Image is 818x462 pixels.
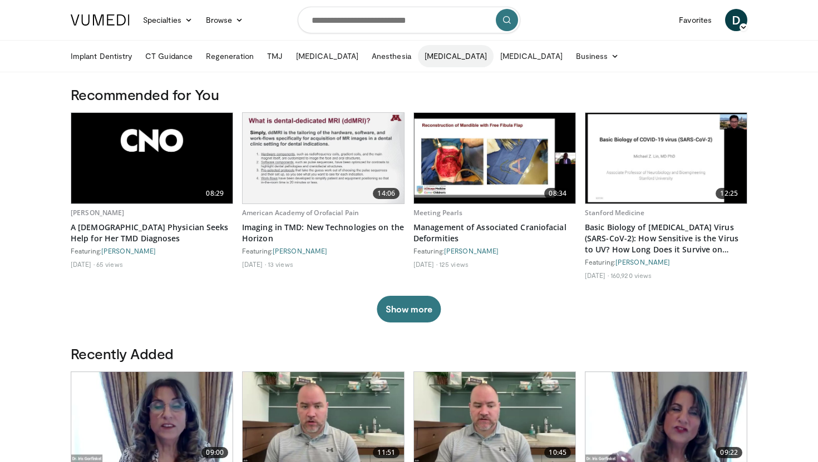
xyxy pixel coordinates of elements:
[71,208,125,217] a: [PERSON_NAME]
[71,246,233,255] div: Featuring:
[199,45,260,67] a: Regeneration
[71,14,130,26] img: VuMedi Logo
[242,222,405,244] a: Imaging in TMD: New Technologies on the Horizon
[71,345,747,362] h3: Recently Added
[439,260,469,269] li: 125 views
[71,222,233,244] a: A [DEMOGRAPHIC_DATA] Physician Seeks Help for Her TMD Diagnoses
[413,222,576,244] a: Management of Associated Craniofacial Deformities
[615,258,670,266] a: [PERSON_NAME]
[585,271,609,280] li: [DATE]
[418,45,494,67] a: [MEDICAL_DATA]
[716,188,742,199] span: 12:25
[243,113,404,203] img: 7979c0c5-0a52-47d1-86c2-86a82577b9fd.620x360_q85_upscale.jpg
[610,271,652,280] li: 160,920 views
[289,45,365,67] a: [MEDICAL_DATA]
[71,113,233,203] a: 08:29
[544,188,571,199] span: 08:34
[273,247,327,255] a: [PERSON_NAME]
[585,113,747,203] img: e1ef609c-e6f9-4a06-a5f9-e4860df13421.620x360_q85_upscale.jpg
[569,45,626,67] a: Business
[373,447,400,458] span: 11:51
[71,113,233,203] img: 6ab7d676-2462-409b-a79d-06739324428b.620x360_q85_upscale.jpg
[585,222,747,255] a: Basic Biology of [MEDICAL_DATA] Virus (SARS-CoV-2): How Sensitive is the Virus to UV? How Long Do...
[414,113,575,203] a: 08:34
[139,45,199,67] a: CT Guidance
[268,260,293,269] li: 13 views
[373,188,400,199] span: 14:06
[260,45,289,67] a: TMJ
[725,9,747,31] a: D
[64,45,139,67] a: Implant Dentistry
[243,113,404,203] a: 14:06
[71,86,747,103] h3: Recommended for You
[201,188,228,199] span: 08:29
[136,9,199,31] a: Specialties
[377,296,441,322] button: Show more
[242,208,359,217] a: American Academy of Orofacial Pain
[414,113,575,203] img: d5c2d850-36a7-4251-ab00-980138bd004d.620x360_q85_upscale.jpg
[298,7,520,33] input: Search topics, interventions
[201,447,228,458] span: 09:00
[413,208,462,217] a: Meeting Pearls
[413,260,437,269] li: [DATE]
[716,447,742,458] span: 09:22
[365,45,418,67] a: Anesthesia
[444,247,499,255] a: [PERSON_NAME]
[413,246,576,255] div: Featuring:
[96,260,123,269] li: 65 views
[544,447,571,458] span: 10:45
[585,208,644,217] a: Stanford Medicine
[71,260,95,269] li: [DATE]
[585,113,747,203] a: 12:25
[494,45,569,67] a: [MEDICAL_DATA]
[242,260,266,269] li: [DATE]
[199,9,250,31] a: Browse
[242,246,405,255] div: Featuring:
[585,257,747,266] div: Featuring:
[101,247,156,255] a: [PERSON_NAME]
[672,9,718,31] a: Favorites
